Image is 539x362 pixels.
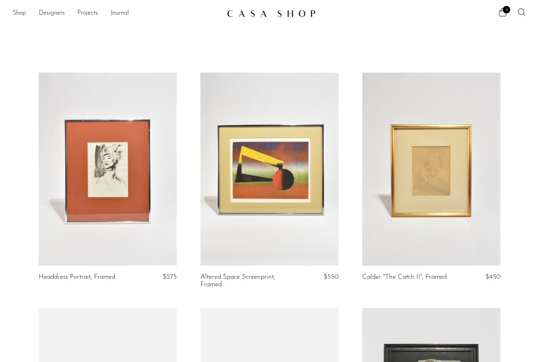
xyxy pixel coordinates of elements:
span: 6 [503,6,510,13]
nav: Desktop navigation [13,7,221,20]
a: Calder "The Catch II", Framed [362,274,447,281]
span: $550 [324,274,339,280]
span: $450 [485,274,500,280]
a: Journal [110,8,129,19]
a: Altered Space Screenprint, Framed [200,274,292,288]
span: $275 [163,274,177,280]
ul: NEW HEADER MENU [13,7,221,20]
a: Shop [13,8,26,19]
a: Headdress Portrait, Framed [39,274,115,281]
a: Projects [77,8,98,19]
a: Designers [39,8,65,19]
